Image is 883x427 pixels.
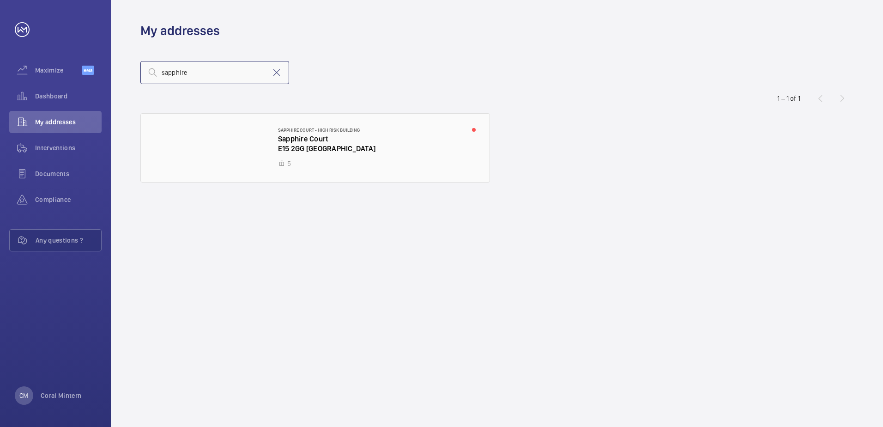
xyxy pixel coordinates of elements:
div: 1 – 1 of 1 [777,94,800,103]
h1: My addresses [140,22,220,39]
input: Search by address [140,61,289,84]
span: Documents [35,169,102,178]
p: Coral Mintern [41,391,82,400]
span: Beta [82,66,94,75]
span: My addresses [35,117,102,127]
p: CM [19,391,28,400]
span: Compliance [35,195,102,204]
span: Dashboard [35,91,102,101]
span: Maximize [35,66,82,75]
span: Interventions [35,143,102,152]
span: Any questions ? [36,236,101,245]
